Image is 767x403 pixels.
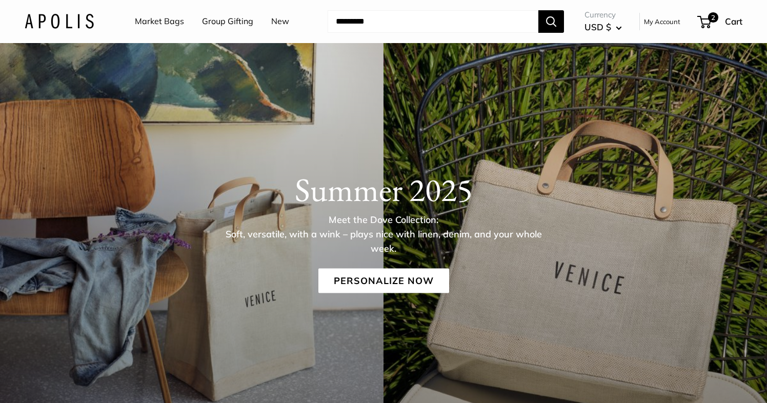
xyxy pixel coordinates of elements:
a: Market Bags [135,14,184,29]
a: 2 Cart [698,13,742,30]
h1: Summer 2025 [25,170,742,209]
a: New [271,14,289,29]
a: Personalize Now [318,268,449,293]
img: Apolis [25,14,94,29]
button: Search [538,10,564,33]
span: Currency [584,8,622,22]
span: 2 [708,12,718,23]
span: USD $ [584,22,611,32]
a: My Account [644,15,680,28]
input: Search... [328,10,538,33]
p: Meet the Dove Collection: Soft, versatile, with a wink – plays nice with linen, denim, and your w... [217,212,550,255]
a: Group Gifting [202,14,253,29]
span: Cart [725,16,742,27]
button: USD $ [584,19,622,35]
